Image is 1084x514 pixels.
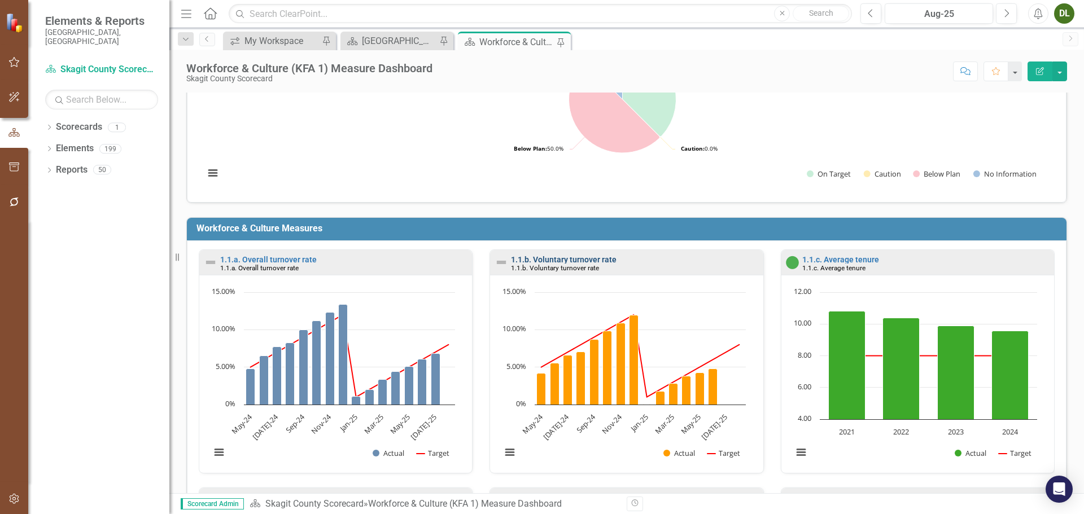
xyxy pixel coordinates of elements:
[893,427,909,437] text: 2022
[889,7,989,21] div: Aug-25
[108,122,126,132] div: 1
[514,144,547,152] tspan: Below Plan:
[682,376,691,405] path: Apr-25, 3.8. Actual.
[793,445,809,460] button: View chart menu, Chart
[786,256,799,269] img: On Target
[656,392,665,405] path: Feb-25, 1.79. Actual.
[623,99,661,137] path: Caution, 0.
[250,498,618,511] div: »
[431,354,440,405] path: Jul-25, 6.83. Actual.
[794,318,811,328] text: 10.00
[696,373,705,405] path: May-25, 4.29. Actual.
[362,412,386,436] text: Mar-25
[882,318,919,420] path: 2022, 10.4. Actual.
[802,255,879,264] a: 1.1.c. Average tenure
[1054,3,1074,24] div: DL
[339,305,348,405] path: Dec-24, 13.36. Actual.
[653,412,676,436] text: Mar-25
[216,361,235,371] text: 5.00%
[999,448,1032,458] button: Show Target
[798,350,811,360] text: 8.00
[502,286,526,296] text: 15.00%
[707,448,741,458] button: Show Target
[362,34,436,48] div: [GEOGRAPHIC_DATA] Page
[220,264,299,272] small: 1.1.a. Overall turnover rate
[600,412,624,436] text: Nov-24
[229,412,254,437] text: May-24
[511,255,617,264] a: 1.1.b. Voluntary turnover rate
[93,165,111,175] div: 50
[204,256,217,269] img: Not Defined
[391,372,400,405] path: Apr-25, 4.39. Actual.
[955,448,986,458] button: Show Actual
[226,34,319,48] a: My Workspace
[574,412,598,436] text: Sep-24
[199,21,1046,191] svg: Interactive chart
[205,287,461,470] svg: Interactive chart
[405,367,414,405] path: May-25, 5.12. Actual.
[99,144,121,153] div: 199
[489,249,763,473] div: Double-Click to Edit
[516,398,526,408] text: 0%
[409,412,439,442] text: [DATE]-25
[809,8,833,17] span: Search
[681,144,718,152] text: 0.0%
[199,21,1055,191] div: Chart. Highcharts interactive chart.
[537,374,546,405] path: May-24, 4.22. Actual.
[681,144,705,152] tspan: Caution:
[56,121,102,134] a: Scorecards
[6,12,25,32] img: ClearPoint Strategy
[563,355,572,405] path: Jul-24, 6.61. Actual.
[196,223,1061,234] h3: Workforce & Culture Measures
[947,427,963,437] text: 2023
[199,249,473,473] div: Double-Click to Edit
[630,315,639,405] path: Dec-24, 11.94. Actual.
[669,384,678,405] path: Mar-25, 2.86. Actual.
[309,412,333,436] text: Nov-24
[802,264,866,272] small: 1.1.c. Average tenure
[56,142,94,155] a: Elements
[365,390,374,405] path: Feb-25, 2.03. Actual.
[787,287,1043,470] svg: Interactive chart
[541,412,571,442] text: [DATE]-24
[205,287,466,470] div: Chart. Highcharts interactive chart.
[828,311,1028,420] g: Actual, series 1 of 2. Bar series with 4 bars.
[373,448,404,458] button: Show Actual
[56,164,88,177] a: Reports
[265,498,364,509] a: Skagit County Scorecard
[388,412,412,436] text: May-25
[212,286,235,296] text: 15.00%
[793,6,849,21] button: Search
[205,165,221,181] button: View chart menu, Chart
[937,326,974,420] path: 2023, 9.89. Actual.
[603,331,612,405] path: Oct-24, 9.81. Actual.
[479,35,554,49] div: Workforce & Culture (KFA 1) Measure Dashboard
[326,313,335,405] path: Nov-24, 12.31. Actual.
[212,323,235,333] text: 10.00%
[511,264,599,272] small: 1.1.b. Voluntary turnover rate
[700,412,729,442] text: [DATE]-25
[211,445,227,460] button: View chart menu, Chart
[521,412,545,437] text: May-24
[828,311,865,420] path: 2021, 10.8. Actual.
[798,413,811,423] text: 4.00
[220,255,317,264] a: 1.1.a. Overall turnover rate
[502,445,518,460] button: View chart menu, Chart
[312,321,321,405] path: Oct-24, 11.23. Actual.
[496,287,757,470] div: Chart. Highcharts interactive chart.
[244,34,319,48] div: My Workspace
[973,169,1036,179] button: Show No Information
[617,323,626,405] path: Nov-24, 10.87. Actual.
[787,287,1048,470] div: Chart. Highcharts interactive chart.
[1002,427,1019,437] text: 2024
[260,356,269,405] path: Jun-24, 6.52. Actual.
[585,46,623,99] path: No Information, 1.
[794,286,811,296] text: 12.00
[45,90,158,109] input: Search Below...
[229,4,852,24] input: Search ClearPoint...
[679,412,703,436] text: May-25
[343,34,436,48] a: [GEOGRAPHIC_DATA] Page
[286,343,295,405] path: Aug-24, 8.24. Actual.
[337,412,360,434] text: Jan-25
